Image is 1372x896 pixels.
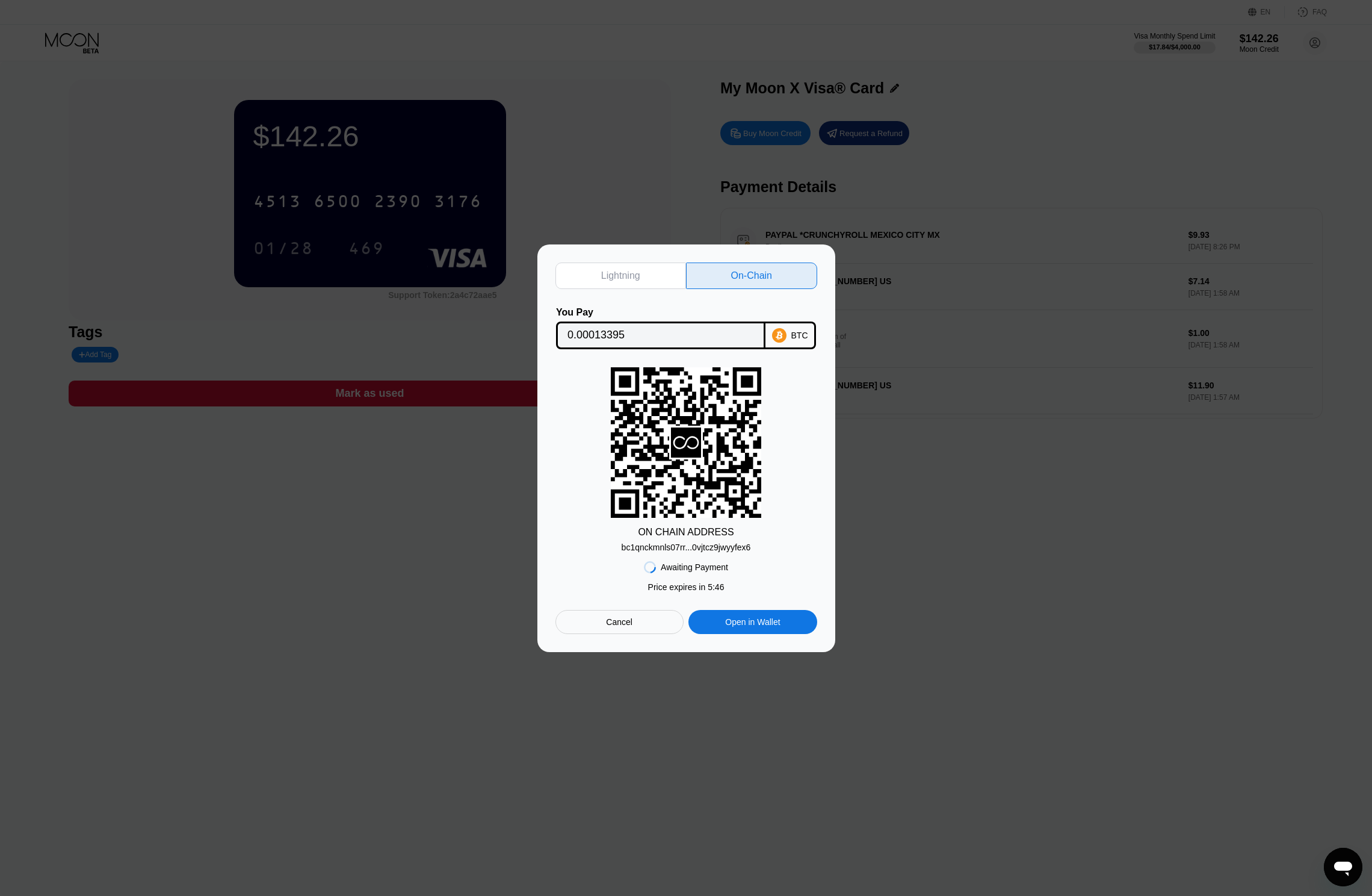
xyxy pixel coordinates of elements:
[791,331,808,340] div: BTC
[648,582,725,592] div: Price expires in
[708,582,724,592] span: 5 : 46
[555,263,687,289] div: Lightning
[606,617,632,627] div: Cancel
[601,270,640,282] div: Lightning
[661,562,728,572] div: Awaiting Payment
[555,307,817,349] div: You PayBTC
[556,307,765,318] div: You Pay
[622,543,751,552] div: bc1qnckmnls07rr...0vjtcz9jwyyfex6
[1324,848,1362,886] iframe: Schaltfläche zum Öffnen des Messaging-Fensters
[725,617,780,627] div: Open in Wallet
[686,263,817,289] div: On-Chain
[688,610,817,634] div: Open in Wallet
[555,610,684,634] div: Cancel
[622,538,751,552] div: bc1qnckmnls07rr...0vjtcz9jwyyfex6
[638,527,734,538] div: ON CHAIN ADDRESS
[731,270,772,282] div: On-Chain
